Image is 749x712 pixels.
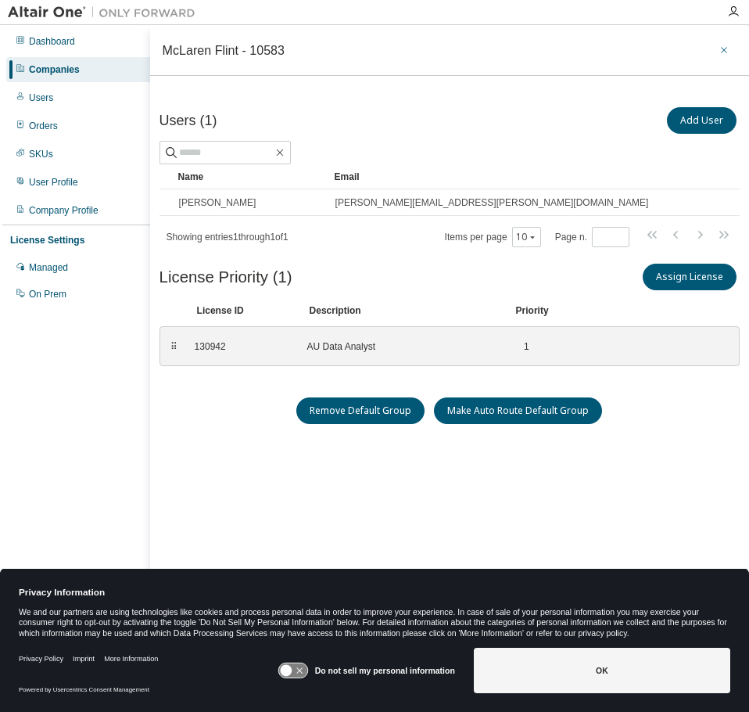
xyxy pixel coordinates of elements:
span: [PERSON_NAME] [179,196,256,209]
button: Remove Default Group [296,397,425,424]
div: SKUs [29,148,53,160]
div: 130942 [195,340,288,353]
div: 1 [514,340,529,353]
span: Showing entries 1 through 1 of 1 [167,232,288,243]
img: Altair One [8,5,203,20]
button: Add User [667,107,736,134]
span: Page n. [555,227,629,247]
div: Dashboard [29,35,75,48]
button: Assign License [643,264,736,290]
span: License Priority (1) [159,268,292,286]
div: AU Data Analyst [307,340,495,353]
div: Company Profile [29,204,99,217]
div: Description [310,304,497,317]
div: Name [178,164,322,189]
div: Orders [29,120,58,132]
span: Users (1) [159,113,217,129]
div: License Settings [10,234,84,246]
div: On Prem [29,288,66,300]
div: Managed [29,261,68,274]
div: Email [335,164,701,189]
div: License ID [197,304,291,317]
span: [PERSON_NAME][EMAIL_ADDRESS][PERSON_NAME][DOMAIN_NAME] [335,196,649,209]
button: Make Auto Route Default Group [434,397,602,424]
div: McLaren Flint - 10583 [163,44,285,56]
div: User Profile [29,176,78,189]
div: Companies [29,63,80,76]
div: Priority [516,304,549,317]
div: Users [29,92,53,104]
span: Items per page [445,227,541,247]
button: 10 [516,231,537,243]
